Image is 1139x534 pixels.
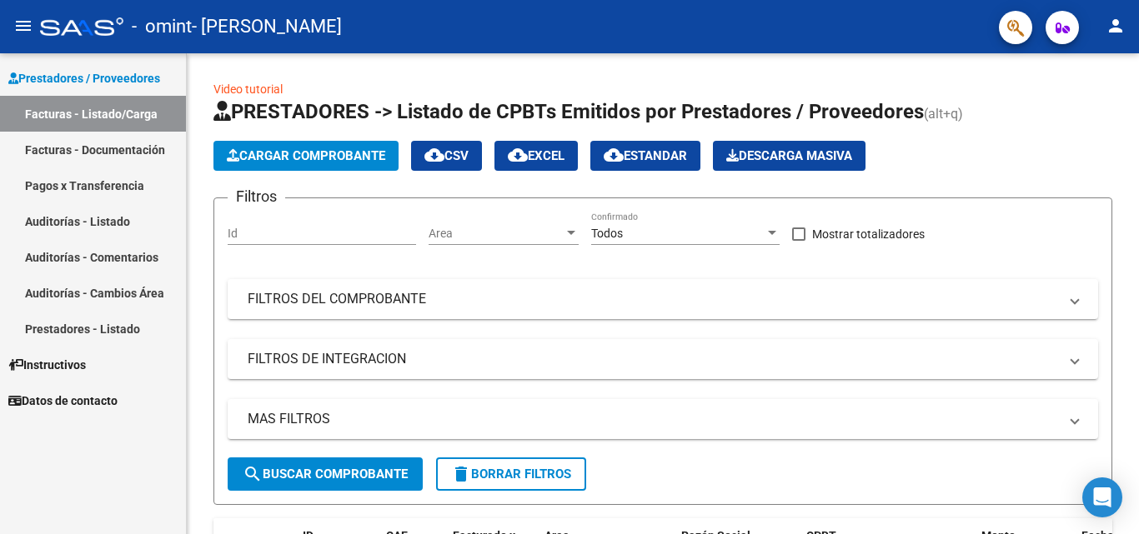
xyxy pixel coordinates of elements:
[248,350,1058,368] mat-panel-title: FILTROS DE INTEGRACION
[451,464,471,484] mat-icon: delete
[228,399,1098,439] mat-expansion-panel-header: MAS FILTROS
[243,464,263,484] mat-icon: search
[494,141,578,171] button: EXCEL
[243,467,408,482] span: Buscar Comprobante
[1082,477,1122,517] div: Open Intercom Messenger
[8,392,118,410] span: Datos de contacto
[713,141,866,171] button: Descarga Masiva
[8,356,86,374] span: Instructivos
[508,148,564,163] span: EXCEL
[604,145,624,165] mat-icon: cloud_download
[713,141,866,171] app-download-masive: Descarga masiva de comprobantes (adjuntos)
[192,8,342,45] span: - [PERSON_NAME]
[8,69,160,87] span: Prestadores / Proveedores
[429,227,564,241] span: Area
[228,339,1098,379] mat-expansion-panel-header: FILTROS DE INTEGRACION
[1106,16,1126,36] mat-icon: person
[508,145,528,165] mat-icon: cloud_download
[451,467,571,482] span: Borrar Filtros
[591,227,623,240] span: Todos
[228,185,285,208] h3: Filtros
[213,82,283,96] a: Video tutorial
[228,279,1098,319] mat-expansion-panel-header: FILTROS DEL COMPROBANTE
[13,16,33,36] mat-icon: menu
[248,290,1058,308] mat-panel-title: FILTROS DEL COMPROBANTE
[132,8,192,45] span: - omint
[424,148,469,163] span: CSV
[213,141,399,171] button: Cargar Comprobante
[436,457,586,491] button: Borrar Filtros
[411,141,482,171] button: CSV
[590,141,700,171] button: Estandar
[228,457,423,491] button: Buscar Comprobante
[227,148,385,163] span: Cargar Comprobante
[248,410,1058,428] mat-panel-title: MAS FILTROS
[726,148,852,163] span: Descarga Masiva
[924,106,963,122] span: (alt+q)
[812,224,925,244] span: Mostrar totalizadores
[213,100,924,123] span: PRESTADORES -> Listado de CPBTs Emitidos por Prestadores / Proveedores
[604,148,687,163] span: Estandar
[424,145,444,165] mat-icon: cloud_download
